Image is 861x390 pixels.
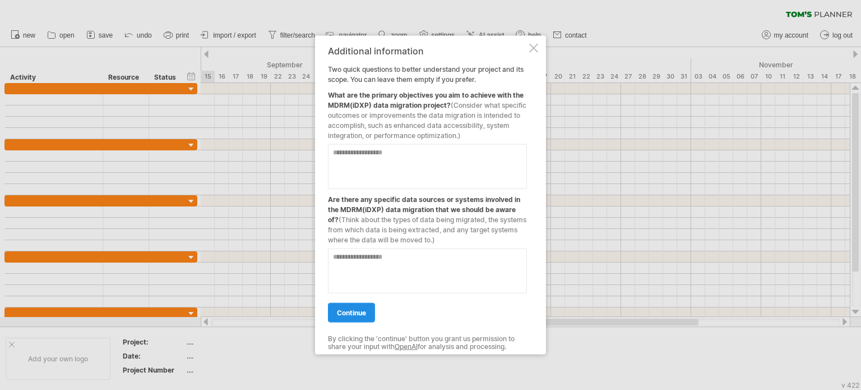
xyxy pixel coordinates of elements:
div: Are there any specific data sources or systems involved in the MDRM(iDXP) data migration that we ... [328,189,527,245]
a: OpenAI [395,342,418,351]
div: Two quick questions to better understand your project and its scope. You can leave them empty if ... [328,45,527,345]
span: continue [337,308,366,316]
span: (Think about the types of data being migrated, the systems from which data is being extracted, an... [328,215,526,244]
div: What are the primary objectives you aim to achieve with the MDRM(iDXP) data migration project? [328,84,527,140]
a: continue [328,302,375,322]
div: By clicking the 'continue' button you grant us permission to share your input with for analysis a... [328,334,527,351]
div: Additional information [328,45,527,56]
